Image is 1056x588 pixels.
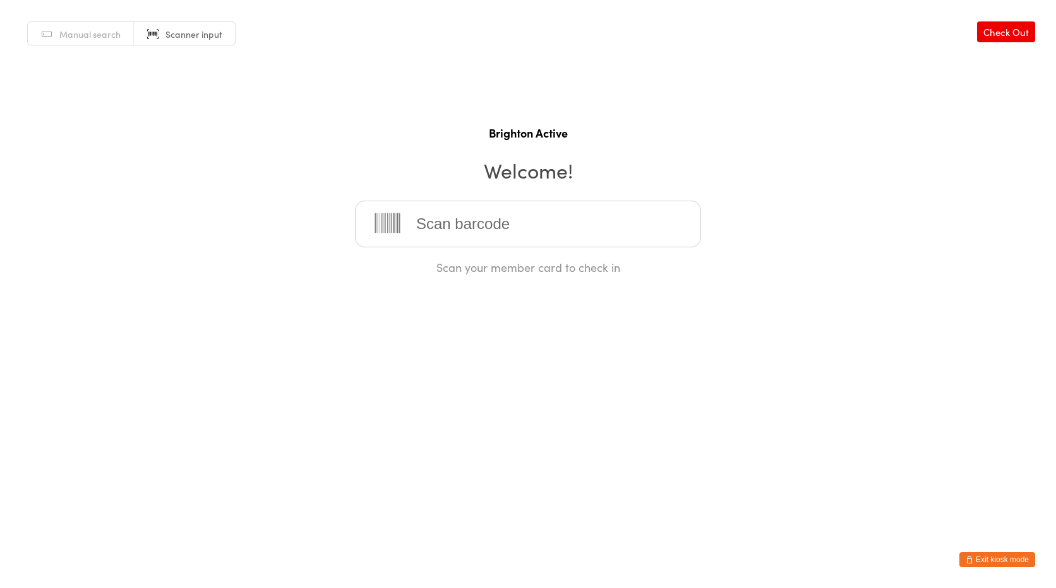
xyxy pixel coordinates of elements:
[977,21,1035,42] a: Check Out
[13,156,1043,184] h2: Welcome!
[165,28,222,40] span: Scanner input
[59,28,121,40] span: Manual search
[355,201,701,247] input: Scan barcode
[355,259,701,275] div: Scan your member card to check in
[13,125,1043,141] h1: Brighton Active
[959,552,1035,567] button: Exit kiosk mode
